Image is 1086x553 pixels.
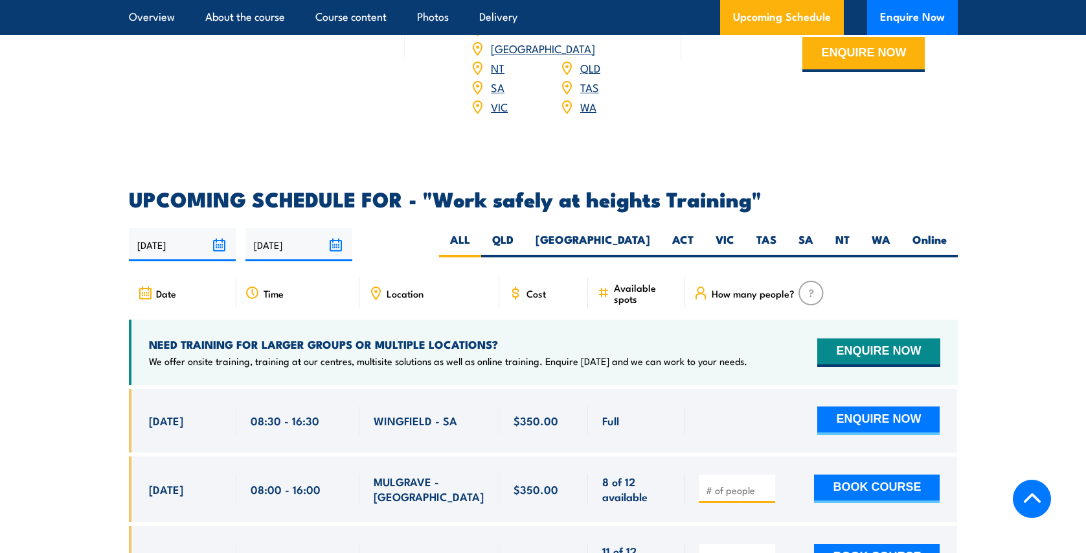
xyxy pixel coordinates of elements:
[745,232,787,257] label: TAS
[901,232,958,257] label: Online
[817,338,940,367] button: ENQUIRE NOW
[525,232,661,257] label: [GEOGRAPHIC_DATA]
[817,406,940,435] button: ENQUIRE NOW
[614,282,675,304] span: Available spots
[491,40,595,56] a: [GEOGRAPHIC_DATA]
[661,232,705,257] label: ACT
[602,474,670,504] span: 8 of 12 available
[491,60,504,75] a: NT
[514,482,558,497] span: $350.00
[514,413,558,428] span: $350.00
[861,232,901,257] label: WA
[481,232,525,257] label: QLD
[251,482,321,497] span: 08:00 - 16:00
[149,337,747,351] h4: NEED TRAINING FOR LARGER GROUPS OR MULTIPLE LOCATIONS?
[374,413,457,428] span: WINGFIELD - SA
[374,474,485,504] span: MULGRAVE - [GEOGRAPHIC_DATA]
[705,232,745,257] label: VIC
[251,413,319,428] span: 08:30 - 16:30
[824,232,861,257] label: NT
[580,60,600,75] a: QLD
[580,79,599,95] a: TAS
[149,413,183,428] span: [DATE]
[129,228,236,261] input: From date
[602,413,619,428] span: Full
[387,288,424,299] span: Location
[706,484,771,497] input: # of people
[526,288,546,299] span: Cost
[149,482,183,497] span: [DATE]
[491,99,508,114] a: VIC
[149,355,747,368] p: We offer onsite training, training at our centres, multisite solutions as well as online training...
[264,288,284,299] span: Time
[439,232,481,257] label: ALL
[245,228,352,261] input: To date
[491,79,504,95] a: SA
[156,288,176,299] span: Date
[712,288,795,299] span: How many people?
[814,475,940,503] button: BOOK COURSE
[129,189,958,207] h2: UPCOMING SCHEDULE FOR - "Work safely at heights Training"
[787,232,824,257] label: SA
[580,99,596,114] a: WA
[802,37,925,72] button: ENQUIRE NOW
